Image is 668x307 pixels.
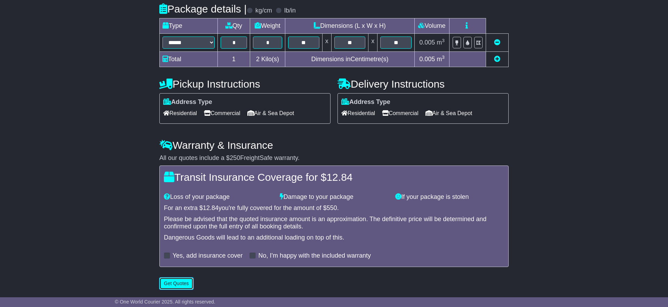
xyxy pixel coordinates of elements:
[437,39,445,46] span: m
[494,56,500,63] a: Add new item
[160,52,218,67] td: Total
[494,39,500,46] a: Remove this item
[426,108,472,119] span: Air & Sea Depot
[341,98,390,106] label: Address Type
[326,171,352,183] span: 12.84
[173,252,242,260] label: Yes, add insurance cover
[382,108,418,119] span: Commercial
[341,108,375,119] span: Residential
[392,193,508,201] div: If your package is stolen
[285,18,414,34] td: Dimensions (L x W x H)
[230,154,240,161] span: 250
[284,7,296,15] label: lb/in
[258,252,371,260] label: No, I'm happy with the included warranty
[160,193,276,201] div: Loss of your package
[322,34,331,52] td: x
[442,38,445,43] sup: 3
[368,34,377,52] td: x
[164,204,504,212] div: For an extra $ you're fully covered for the amount of $ .
[414,18,449,34] td: Volume
[255,7,272,15] label: kg/cm
[159,3,247,15] h4: Package details |
[276,193,392,201] div: Damage to your package
[285,52,414,67] td: Dimensions in Centimetre(s)
[159,154,509,162] div: All our quotes include a $ FreightSafe warranty.
[218,52,250,67] td: 1
[163,108,197,119] span: Residential
[204,108,240,119] span: Commercial
[442,55,445,60] sup: 3
[250,18,285,34] td: Weight
[164,171,504,183] h4: Transit Insurance Coverage for $
[159,139,509,151] h4: Warranty & Insurance
[164,234,504,242] div: Dangerous Goods will lead to an additional loading on top of this.
[218,18,250,34] td: Qty
[250,52,285,67] td: Kilo(s)
[419,39,435,46] span: 0.005
[160,18,218,34] td: Type
[164,216,504,231] div: Please be advised that the quoted insurance amount is an approximation. The definitive price will...
[159,78,331,90] h4: Pickup Instructions
[163,98,212,106] label: Address Type
[159,277,193,290] button: Get Quotes
[247,108,294,119] span: Air & Sea Depot
[327,204,337,211] span: 550
[437,56,445,63] span: m
[419,56,435,63] span: 0.005
[203,204,218,211] span: 12.84
[115,299,215,305] span: © One World Courier 2025. All rights reserved.
[256,56,260,63] span: 2
[337,78,509,90] h4: Delivery Instructions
